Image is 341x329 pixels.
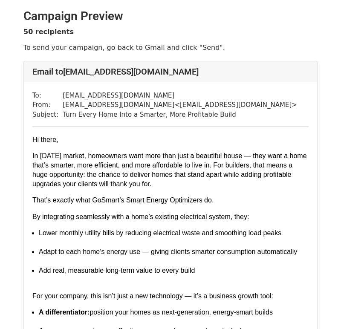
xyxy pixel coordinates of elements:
[23,28,74,36] strong: 50 recipients
[39,229,281,237] span: Lower monthly utility bills by reducing electrical waste and smoothing load peaks
[39,309,90,316] b: A differentiator:
[63,100,297,110] td: [EMAIL_ADDRESS][DOMAIN_NAME] < [EMAIL_ADDRESS][DOMAIN_NAME] >
[63,91,297,101] td: [EMAIL_ADDRESS][DOMAIN_NAME]
[39,248,297,255] span: Adapt to each home’s energy use — giving clients smarter consumption automatically
[32,152,307,188] span: In [DATE] market, homeowners want more than just a beautiful house — they want a home that’s smar...
[63,110,297,120] td: Turn Every Home Into a Smarter, More Profitable Build
[32,196,214,204] span: That’s exactly what GoSmart’s Smart Energy Optimizers do.
[32,292,273,300] span: For your company, this isn’t just a new technology — it’s a business growth tool:
[32,91,63,101] td: To:
[39,267,195,274] span: Add real, measurable long-term value to every build
[23,9,318,23] h2: Campaign Preview
[23,43,318,52] p: To send your campaign, go back to Gmail and click "Send".
[32,136,58,143] span: Hi there,
[32,213,249,220] span: By integrating seamlessly with a home’s existing electrical system, they:
[32,110,63,120] td: Subject:
[32,100,63,110] td: From:
[32,66,309,77] h4: Email to [EMAIL_ADDRESS][DOMAIN_NAME]
[39,309,273,316] span: position your homes as next-generation, energy-smart builds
